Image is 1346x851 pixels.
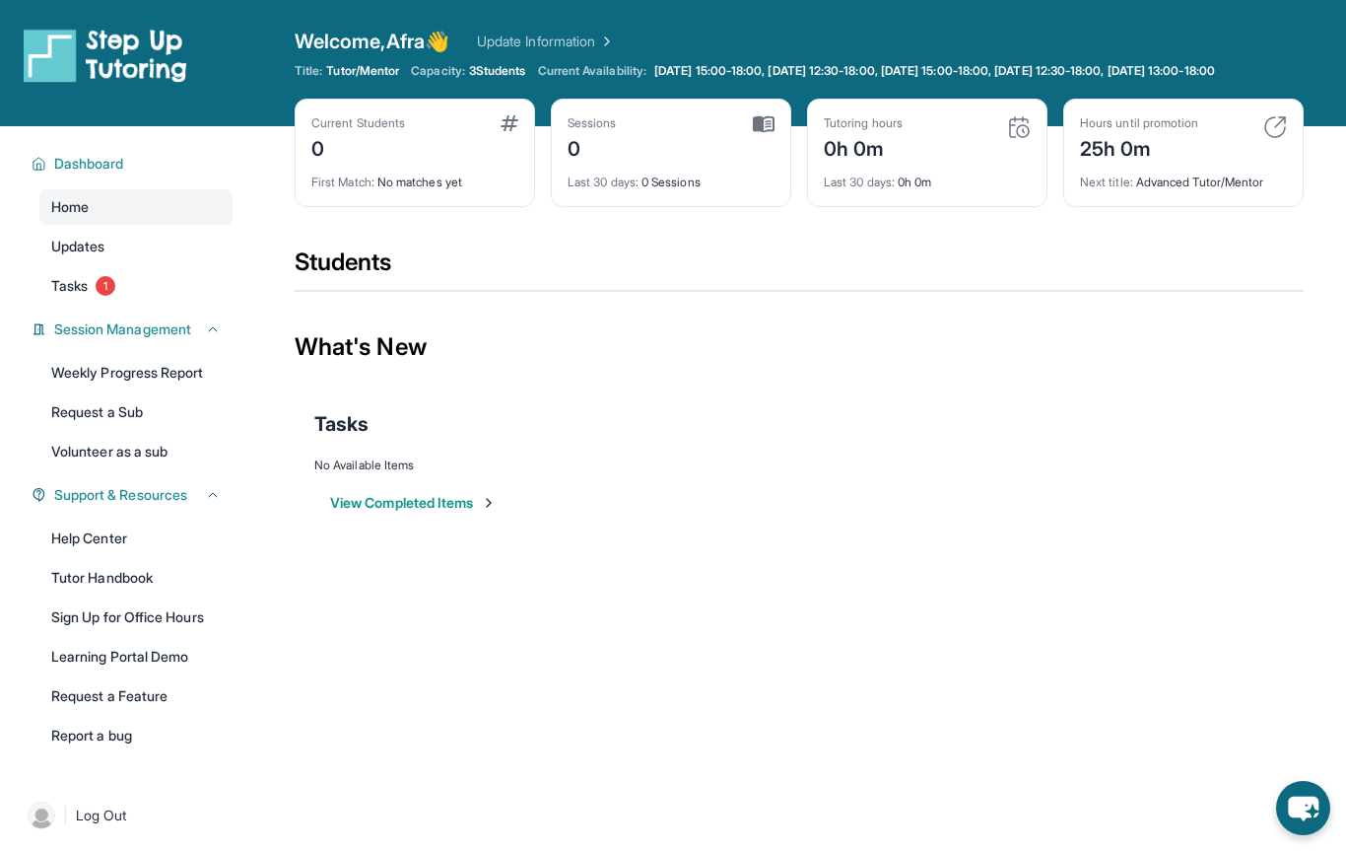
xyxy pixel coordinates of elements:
a: Tasks1 [39,268,233,304]
img: logo [24,28,187,83]
span: Last 30 days : [824,175,895,189]
div: 0 [311,131,405,163]
span: Tasks [51,276,88,296]
span: Title: [295,63,322,79]
a: Tutor Handbook [39,560,233,596]
span: Tasks [314,410,369,438]
span: [DATE] 15:00-18:00, [DATE] 12:30-18:00, [DATE] 15:00-18:00, [DATE] 12:30-18:00, [DATE] 13:00-18:00 [654,63,1215,79]
a: Learning Portal Demo [39,639,233,674]
a: Home [39,189,233,225]
img: Chevron Right [595,32,615,51]
span: Current Availability: [538,63,646,79]
div: No Available Items [314,458,1284,473]
span: First Match : [311,175,374,189]
a: Report a bug [39,718,233,753]
span: Support & Resources [54,485,187,505]
span: 1 [96,276,115,296]
a: Request a Sub [39,394,233,430]
div: Current Students [311,115,405,131]
a: |Log Out [20,794,233,837]
a: Request a Feature [39,678,233,714]
a: Weekly Progress Report [39,355,233,390]
button: Session Management [46,319,221,339]
span: Log Out [76,806,127,825]
span: Updates [51,237,105,256]
a: Help Center [39,521,233,556]
span: 3 Students [469,63,526,79]
a: Volunteer as a sub [39,434,233,469]
div: Advanced Tutor/Mentor [1080,163,1287,190]
a: Updates [39,229,233,264]
img: card [753,115,774,133]
div: Hours until promotion [1080,115,1198,131]
img: card [1263,115,1287,139]
div: What's New [295,304,1304,390]
span: Session Management [54,319,191,339]
span: Last 30 days : [568,175,639,189]
div: No matches yet [311,163,518,190]
span: Welcome, Afra 👋 [295,28,449,55]
div: Tutoring hours [824,115,903,131]
div: 0 [568,131,617,163]
img: user-img [28,802,55,829]
div: 0h 0m [824,131,903,163]
div: Sessions [568,115,617,131]
span: Tutor/Mentor [326,63,399,79]
div: 0 Sessions [568,163,774,190]
a: Update Information [477,32,615,51]
button: View Completed Items [330,493,497,513]
span: Capacity: [411,63,465,79]
span: Home [51,197,89,217]
img: card [1007,115,1031,139]
span: Next title : [1080,175,1133,189]
button: chat-button [1276,781,1330,835]
button: Dashboard [46,154,221,174]
span: | [63,804,68,827]
button: Support & Resources [46,485,221,505]
div: 25h 0m [1080,131,1198,163]
span: Dashboard [54,154,124,174]
img: card [501,115,518,131]
a: Sign Up for Office Hours [39,600,233,635]
div: 0h 0m [824,163,1031,190]
div: Students [295,247,1304,290]
a: [DATE] 15:00-18:00, [DATE] 12:30-18:00, [DATE] 15:00-18:00, [DATE] 12:30-18:00, [DATE] 13:00-18:00 [650,63,1219,79]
